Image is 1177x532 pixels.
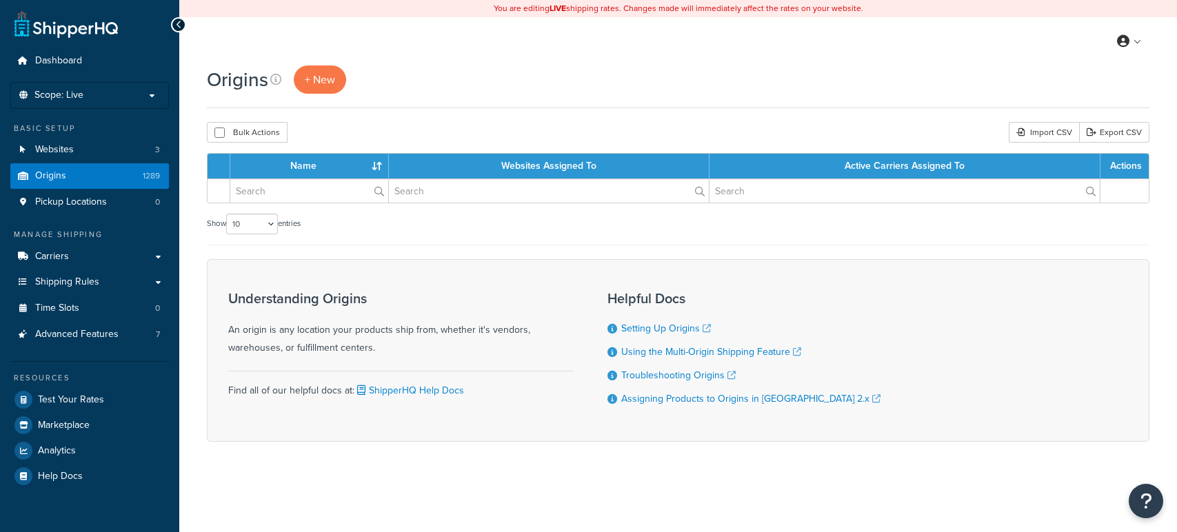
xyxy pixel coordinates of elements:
[10,123,169,134] div: Basic Setup
[710,154,1100,178] th: Active Carriers Assigned To
[35,329,119,340] span: Advanced Features
[1009,122,1079,143] div: Import CSV
[550,2,566,14] b: LIVE
[354,383,464,398] a: ShipperHQ Help Docs
[228,291,573,357] div: An origin is any location your products ship from, whether it's vendors, warehouses, or fulfillme...
[621,368,736,382] a: Troubleshooting Origins
[10,464,169,489] a: Help Docs
[1129,484,1163,518] button: Open Resource Center
[389,179,709,203] input: Search
[35,144,74,156] span: Websites
[10,438,169,463] a: Analytics
[10,190,169,215] li: Pickup Locations
[10,322,169,347] li: Advanced Features
[10,296,169,321] li: Time Slots
[38,471,83,482] span: Help Docs
[10,387,169,412] a: Test Your Rates
[1100,154,1149,178] th: Actions
[228,291,573,306] h3: Understanding Origins
[10,163,169,189] a: Origins 1289
[155,303,160,314] span: 0
[10,190,169,215] a: Pickup Locations 0
[607,291,881,306] h3: Helpful Docs
[305,72,335,88] span: + New
[621,321,711,336] a: Setting Up Origins
[10,137,169,163] a: Websites 3
[207,214,301,234] label: Show entries
[155,196,160,208] span: 0
[228,371,573,400] div: Find all of our helpful docs at:
[35,276,99,288] span: Shipping Rules
[10,372,169,384] div: Resources
[10,48,169,74] a: Dashboard
[156,329,160,340] span: 7
[710,179,1100,203] input: Search
[35,196,107,208] span: Pickup Locations
[226,214,278,234] select: Showentries
[230,179,388,203] input: Search
[35,251,69,263] span: Carriers
[10,269,169,295] a: Shipping Rules
[389,154,710,178] th: Websites Assigned To
[10,163,169,189] li: Origins
[10,137,169,163] li: Websites
[294,65,346,94] a: + New
[621,391,881,406] a: Assigning Products to Origins in [GEOGRAPHIC_DATA] 2.x
[10,296,169,321] a: Time Slots 0
[10,244,169,269] a: Carriers
[10,229,169,241] div: Manage Shipping
[10,413,169,438] a: Marketplace
[38,445,76,457] span: Analytics
[38,394,104,406] span: Test Your Rates
[35,303,79,314] span: Time Slots
[155,144,160,156] span: 3
[35,170,66,182] span: Origins
[14,10,118,38] a: ShipperHQ Home
[207,66,268,93] h1: Origins
[1079,122,1149,143] a: Export CSV
[35,55,82,67] span: Dashboard
[10,322,169,347] a: Advanced Features 7
[34,90,83,101] span: Scope: Live
[207,122,288,143] button: Bulk Actions
[38,420,90,431] span: Marketplace
[230,154,389,178] th: Name
[143,170,160,182] span: 1289
[621,345,801,359] a: Using the Multi-Origin Shipping Feature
